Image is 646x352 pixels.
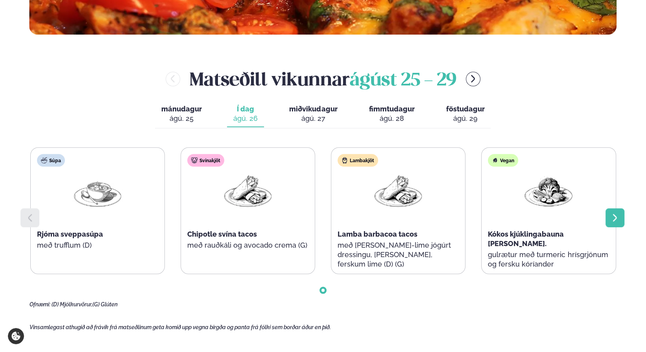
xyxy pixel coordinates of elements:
p: gulrætur með turmeric hrísgrjónum og fersku kóríander [488,250,609,269]
button: mánudagur ágú. 25 [155,101,208,127]
span: föstudagur [446,105,484,113]
span: Lamba barbacoa tacos [338,230,417,238]
span: Ofnæmi: [30,301,50,308]
img: Wraps.png [223,173,273,209]
span: Chipotle svína tacos [187,230,257,238]
div: ágú. 25 [161,114,202,123]
span: ágúst 25 - 29 [350,72,456,89]
span: Kókos kjúklingabauna [PERSON_NAME]. [488,230,564,248]
button: menu-btn-left [166,72,180,86]
div: Vegan [488,154,518,167]
div: ágú. 26 [233,114,258,123]
span: Rjóma sveppasúpa [37,230,103,238]
button: menu-btn-right [466,72,480,86]
button: Í dag ágú. 26 [227,101,264,127]
span: fimmtudagur [369,105,414,113]
span: Vinsamlegast athugið að frávik frá matseðlinum geta komið upp vegna birgða og panta frá fólki sem... [30,324,331,330]
img: Vegan.svg [492,157,498,163]
div: Súpa [37,154,65,167]
p: með [PERSON_NAME]-lime jógúrt dressingu, [PERSON_NAME], ferskum lime (D) (G) [338,241,459,269]
div: ágú. 27 [289,114,337,123]
span: mánudagur [161,105,202,113]
span: Go to slide 1 [321,289,325,292]
img: Vegan.png [523,173,574,209]
img: pork.svg [191,157,197,163]
button: föstudagur ágú. 29 [439,101,491,127]
span: (G) Glúten [92,301,118,308]
img: Lamb.svg [341,157,348,163]
span: Í dag [233,104,258,114]
div: Lambakjöt [338,154,378,167]
div: Svínakjöt [187,154,224,167]
span: (D) Mjólkurvörur, [52,301,92,308]
img: Soup.png [72,173,123,209]
div: ágú. 29 [446,114,484,123]
h2: Matseðill vikunnar [190,66,456,92]
button: miðvikudagur ágú. 27 [283,101,343,127]
img: soup.svg [41,157,47,163]
a: Cookie settings [8,328,24,344]
img: Wraps.png [373,173,423,209]
p: með trufflum (D) [37,241,158,250]
span: miðvikudagur [289,105,337,113]
button: fimmtudagur ágú. 28 [362,101,421,127]
div: ágú. 28 [369,114,414,123]
p: með rauðkáli og avocado crema (G) [187,241,308,250]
